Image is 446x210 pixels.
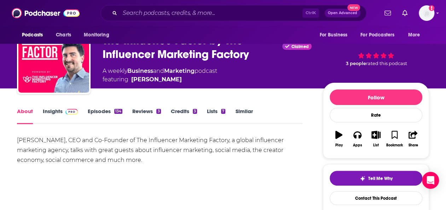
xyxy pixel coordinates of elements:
[353,143,362,147] div: Apps
[404,126,422,152] button: Share
[114,109,122,114] div: 134
[330,171,422,186] button: tell me why sparkleTell Me Why
[325,9,360,17] button: Open AdvancedNew
[17,135,302,165] div: [PERSON_NAME], CEO and Co-Founder of The Influencer Marketing Factory, a global influencer market...
[408,143,418,147] div: Share
[403,28,429,42] button: open menu
[43,108,78,124] a: InsightsPodchaser Pro
[419,5,434,21] button: Show profile menu
[323,27,429,71] div: 43 3 peoplerated this podcast
[366,61,407,66] span: rated this podcast
[419,5,434,21] img: User Profile
[373,143,379,147] div: List
[408,30,420,40] span: More
[153,68,164,74] span: and
[330,126,348,152] button: Play
[360,30,394,40] span: For Podcasters
[328,11,357,15] span: Open Advanced
[330,89,422,105] button: Follow
[56,30,71,40] span: Charts
[84,30,109,40] span: Monitoring
[18,22,89,93] img: The Influence Factor by The Influencer Marketing Factory
[385,126,404,152] button: Bookmark
[367,126,385,152] button: List
[88,108,122,124] a: Episodes134
[171,108,197,124] a: Credits3
[120,7,302,19] input: Search podcasts, credits, & more...
[422,172,439,189] div: Open Intercom Messenger
[17,28,52,42] button: open menu
[65,109,78,115] img: Podchaser Pro
[399,7,410,19] a: Show notifications dropdown
[335,143,343,147] div: Play
[164,68,195,74] a: Marketing
[302,8,319,18] span: Ctrl K
[347,4,360,11] span: New
[12,6,80,20] img: Podchaser - Follow, Share and Rate Podcasts
[156,109,161,114] div: 3
[429,5,434,11] svg: Add a profile image
[330,108,422,122] div: Rate
[131,75,182,84] a: Alessandro Bogliari
[103,75,217,84] span: featuring
[382,7,394,19] a: Show notifications dropdown
[100,5,366,21] div: Search podcasts, credits, & more...
[356,28,405,42] button: open menu
[330,191,422,205] a: Contact This Podcast
[319,30,347,40] span: For Business
[17,108,33,124] a: About
[346,61,366,66] span: 3 people
[291,45,309,48] span: Claimed
[386,143,403,147] div: Bookmark
[360,176,365,181] img: tell me why sparkle
[132,108,161,124] a: Reviews3
[419,5,434,21] span: Logged in as amooers
[314,28,356,42] button: open menu
[235,108,253,124] a: Similar
[348,126,366,152] button: Apps
[221,109,225,114] div: 7
[103,67,217,84] div: A weekly podcast
[51,28,75,42] a: Charts
[127,68,153,74] a: Business
[207,108,225,124] a: Lists7
[193,109,197,114] div: 3
[22,30,43,40] span: Podcasts
[79,28,118,42] button: open menu
[368,176,393,181] span: Tell Me Why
